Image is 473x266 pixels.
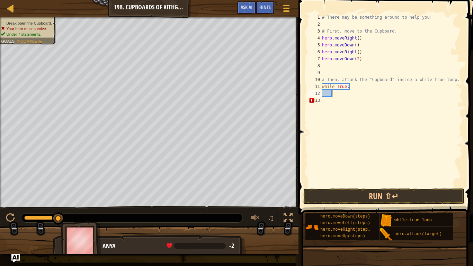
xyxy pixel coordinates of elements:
[380,214,393,227] img: portrait.png
[266,212,278,226] button: ♫
[102,242,239,251] div: Anya
[249,212,262,226] button: Adjust volume
[308,69,322,76] div: 9
[17,39,42,43] span: Incomplete
[259,4,271,10] span: Hints
[1,26,52,32] li: Your hero must survive.
[7,26,47,31] span: Your hero must survive.
[237,1,256,14] button: Ask AI
[281,212,295,226] button: Toggle fullscreen
[1,20,52,26] li: Break open the Cupboard.
[1,32,52,37] li: Under 7 statements.
[3,212,17,226] button: Ctrl + P: Play
[308,48,322,55] div: 6
[308,42,322,48] div: 5
[267,213,274,223] span: ♫
[229,241,234,250] span: -2
[167,243,234,249] div: health: -2 / 88
[308,28,322,35] div: 3
[308,35,322,42] div: 4
[241,4,252,10] span: Ask AI
[308,97,322,104] div: 13
[1,39,15,43] span: Goals
[308,90,322,97] div: 12
[308,55,322,62] div: 7
[7,32,42,36] span: Under 7 statements.
[308,21,322,28] div: 2
[320,234,365,239] span: hero.moveUp(steps)
[11,254,20,263] button: Ask AI
[308,76,322,83] div: 10
[308,83,322,90] div: 11
[305,221,319,234] img: portrait.png
[394,218,432,223] span: while-true loop
[15,39,17,43] span: :
[303,188,465,204] button: Run ⇧↵
[380,228,393,241] img: portrait.png
[61,221,101,260] img: thang_avatar_frame.png
[320,227,373,232] span: hero.moveRight(steps)
[308,14,322,21] div: 1
[308,62,322,69] div: 8
[320,214,370,219] span: hero.moveDown(steps)
[7,21,52,25] span: Break open the Cupboard.
[320,221,370,225] span: hero.moveLeft(steps)
[394,232,442,237] span: hero.attack(target)
[278,1,295,18] button: Show game menu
